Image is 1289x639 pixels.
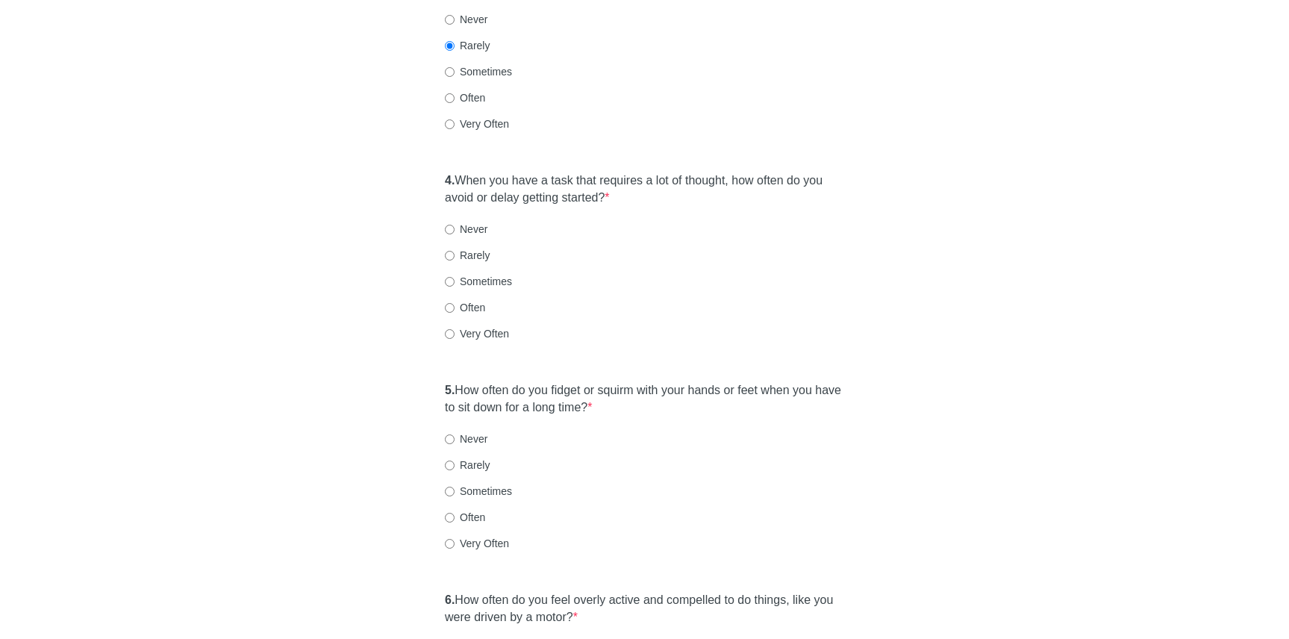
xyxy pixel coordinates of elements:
[445,300,485,315] label: Often
[445,461,455,470] input: Rarely
[445,484,512,499] label: Sometimes
[445,251,455,261] input: Rarely
[445,248,490,263] label: Rarely
[445,64,512,79] label: Sometimes
[445,431,487,446] label: Never
[445,303,455,313] input: Often
[445,172,844,207] label: When you have a task that requires a lot of thought, how often do you avoid or delay getting star...
[445,434,455,444] input: Never
[445,487,455,496] input: Sometimes
[445,458,490,473] label: Rarely
[445,119,455,129] input: Very Often
[445,93,455,103] input: Often
[445,174,455,187] strong: 4.
[445,116,509,131] label: Very Often
[445,15,455,25] input: Never
[445,513,455,523] input: Often
[445,222,487,237] label: Never
[445,225,455,234] input: Never
[445,510,485,525] label: Often
[445,329,455,339] input: Very Often
[445,326,509,341] label: Very Often
[445,274,512,289] label: Sometimes
[445,539,455,549] input: Very Often
[445,536,509,551] label: Very Often
[445,12,487,27] label: Never
[445,90,485,105] label: Often
[445,38,490,53] label: Rarely
[445,277,455,287] input: Sometimes
[445,593,455,606] strong: 6.
[445,384,455,396] strong: 5.
[445,41,455,51] input: Rarely
[445,382,844,417] label: How often do you fidget or squirm with your hands or feet when you have to sit down for a long time?
[445,592,844,626] label: How often do you feel overly active and compelled to do things, like you were driven by a motor?
[445,67,455,77] input: Sometimes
